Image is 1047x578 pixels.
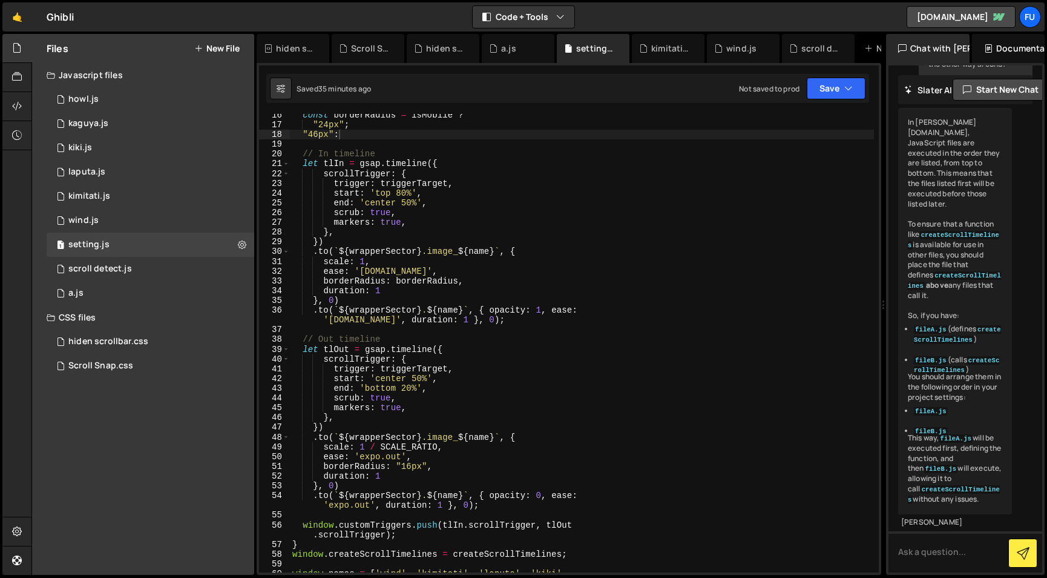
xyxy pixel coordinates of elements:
[194,44,240,53] button: New File
[259,296,290,305] div: 35
[68,94,99,105] div: howl.js
[68,264,132,274] div: scroll detect.js
[68,288,84,299] div: a.js
[32,63,254,87] div: Javascript files
[426,42,465,55] div: hiden scrollbar.css
[259,433,290,442] div: 48
[914,427,948,436] code: fileB.js
[907,6,1016,28] a: [DOMAIN_NAME]
[259,374,290,384] div: 42
[259,491,290,510] div: 54
[259,305,290,325] div: 36
[68,215,99,226] div: wind.js
[68,142,92,153] div: kiki.js
[259,462,290,471] div: 51
[259,139,290,149] div: 19
[2,2,32,32] a: 🤙
[259,325,290,334] div: 37
[886,34,970,63] div: Chat with [PERSON_NAME]
[259,218,290,227] div: 27
[318,84,371,94] div: 35 minutes ago
[259,540,290,550] div: 57
[32,305,254,330] div: CSS files
[908,231,999,250] code: createScrollTimelines
[68,167,105,178] div: laputa.js
[908,485,1000,504] code: createScrollTimelines
[651,42,690,55] div: kimitati.js
[276,42,315,55] div: hiden scroll bar.css
[807,78,865,99] button: Save
[259,130,290,139] div: 18
[259,422,290,432] div: 47
[898,108,1012,514] div: In [PERSON_NAME][DOMAIN_NAME], JavaScript files are executed in the order they are listed, from t...
[68,118,108,129] div: kaguya.js
[259,510,290,520] div: 55
[259,237,290,247] div: 29
[57,241,64,251] span: 1
[47,354,254,378] div: 17069/46980.css
[259,198,290,208] div: 25
[864,42,915,55] div: New File
[47,257,254,281] div: 17069/47023.js
[47,184,254,208] div: 17069/46978.js
[47,208,254,233] div: 17069/47026.js
[259,364,290,374] div: 41
[259,159,290,168] div: 21
[47,10,74,24] div: Ghibli
[259,481,290,491] div: 53
[259,413,290,422] div: 46
[68,191,110,202] div: kimitati.js
[259,354,290,364] div: 40
[47,233,254,257] div: 17069/47032.js
[259,334,290,344] div: 38
[259,110,290,120] div: 16
[1019,6,1041,28] a: Fu
[259,559,290,569] div: 59
[259,149,290,159] div: 20
[801,42,840,55] div: scroll detect.js
[904,84,953,96] h2: Slater AI
[259,267,290,276] div: 32
[68,360,133,371] div: Scroll Snap.css
[68,239,110,250] div: setting.js
[914,325,1001,344] code: createScrollTimelines
[259,179,290,188] div: 23
[259,452,290,462] div: 50
[259,276,290,286] div: 33
[259,120,290,130] div: 17
[259,345,290,354] div: 39
[939,434,973,443] code: fileA.js
[259,384,290,393] div: 43
[259,442,290,452] div: 49
[914,324,1002,345] li: (defines )
[47,281,254,305] div: 17069/47065.js
[259,227,290,237] div: 28
[914,407,948,416] code: fileA.js
[914,325,948,334] code: fileA.js
[47,42,68,55] h2: Files
[259,208,290,218] div: 26
[501,42,516,55] div: a.js
[259,550,290,559] div: 58
[351,42,390,55] div: Scroll Snap.css
[259,393,290,403] div: 44
[259,471,290,481] div: 52
[908,271,1001,290] code: createScrollTimelines
[297,84,371,94] div: Saved
[47,160,254,184] div: 17069/47028.js
[259,188,290,198] div: 24
[259,286,290,296] div: 34
[47,87,254,111] div: 17069/47029.js
[259,257,290,267] div: 31
[259,247,290,256] div: 30
[924,465,958,473] code: fileB.js
[926,280,948,290] strong: above
[47,136,254,160] div: 17069/47031.js
[259,169,290,179] div: 22
[259,520,290,540] div: 56
[68,336,148,347] div: hiden scrollbar.css
[259,403,290,413] div: 45
[972,34,1045,63] div: Documentation
[914,356,948,365] code: fileB.js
